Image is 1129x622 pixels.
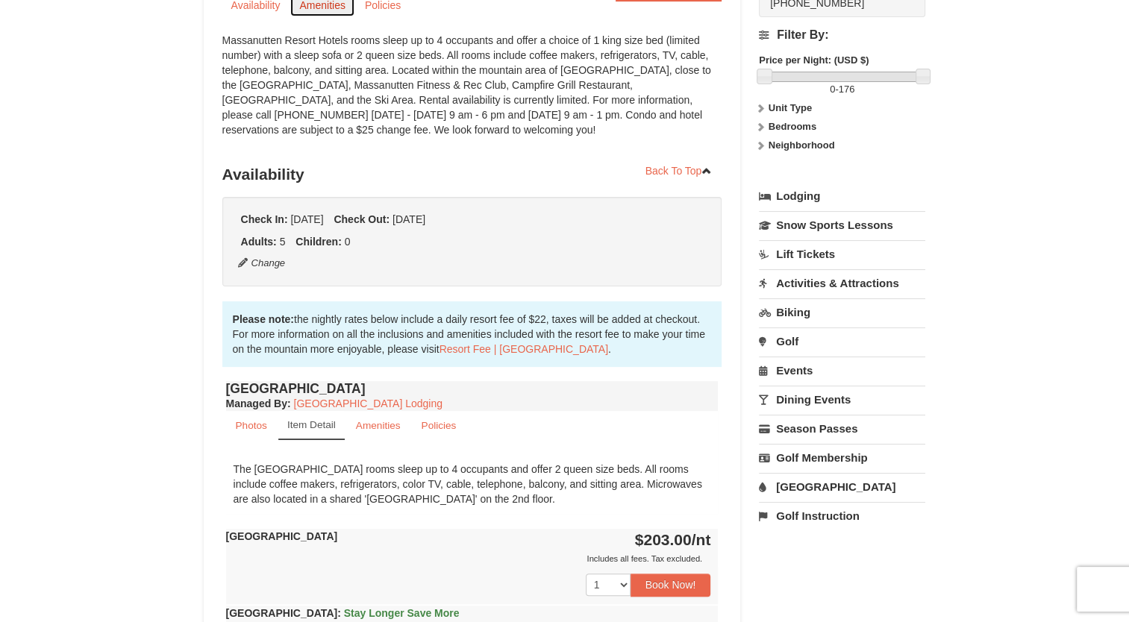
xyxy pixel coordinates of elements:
a: Lift Tickets [759,240,925,268]
div: Massanutten Resort Hotels rooms sleep up to 4 occupants and offer a choice of 1 king size bed (li... [222,33,722,152]
a: Dining Events [759,386,925,413]
a: Golf Instruction [759,502,925,530]
a: Biking [759,298,925,326]
strong: Adults: [241,236,277,248]
span: 5 [280,236,286,248]
h4: [GEOGRAPHIC_DATA] [226,381,719,396]
small: Item Detail [287,419,336,430]
a: Activities & Attractions [759,269,925,297]
button: Change [237,255,287,271]
span: Managed By [226,398,287,409]
h3: Availability [222,160,722,189]
div: the nightly rates below include a daily resort fee of $22, taxes will be added at checkout. For m... [222,301,722,367]
small: Policies [421,420,456,431]
a: Photos [226,411,277,440]
a: Snow Sports Lessons [759,211,925,239]
a: Events [759,356,925,384]
a: Item Detail [278,411,345,440]
span: 0 [830,84,835,95]
a: Back To Top [636,160,722,182]
a: Season Passes [759,415,925,442]
a: Resort Fee | [GEOGRAPHIC_DATA] [440,343,608,355]
strong: Unit Type [769,102,812,113]
a: Golf Membership [759,444,925,471]
small: Photos [236,420,267,431]
strong: Neighborhood [769,139,835,151]
label: - [759,82,925,97]
strong: Check In: [241,213,288,225]
strong: [GEOGRAPHIC_DATA] [226,530,338,542]
a: [GEOGRAPHIC_DATA] [759,473,925,500]
a: Lodging [759,183,925,210]
strong: [GEOGRAPHIC_DATA] [226,607,460,619]
span: Stay Longer Save More [344,607,460,619]
strong: Bedrooms [769,121,816,132]
small: Amenities [356,420,401,431]
button: Book Now! [631,574,711,596]
span: 0 [345,236,351,248]
strong: : [226,398,291,409]
a: Amenities [346,411,410,440]
a: [GEOGRAPHIC_DATA] Lodging [294,398,442,409]
span: 176 [839,84,855,95]
a: Policies [411,411,466,440]
span: : [337,607,341,619]
span: [DATE] [290,213,323,225]
strong: Price per Night: (USD $) [759,54,869,66]
div: The [GEOGRAPHIC_DATA] rooms sleep up to 4 occupants and offer 2 queen size beds. All rooms includ... [226,454,719,514]
span: /nt [692,531,711,548]
a: Golf [759,327,925,355]
div: Includes all fees. Tax excluded. [226,551,711,566]
h4: Filter By: [759,28,925,42]
strong: Please note: [233,313,294,325]
strong: Children: [295,236,341,248]
strong: $203.00 [635,531,711,548]
strong: Check Out: [334,213,390,225]
span: [DATE] [393,213,425,225]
